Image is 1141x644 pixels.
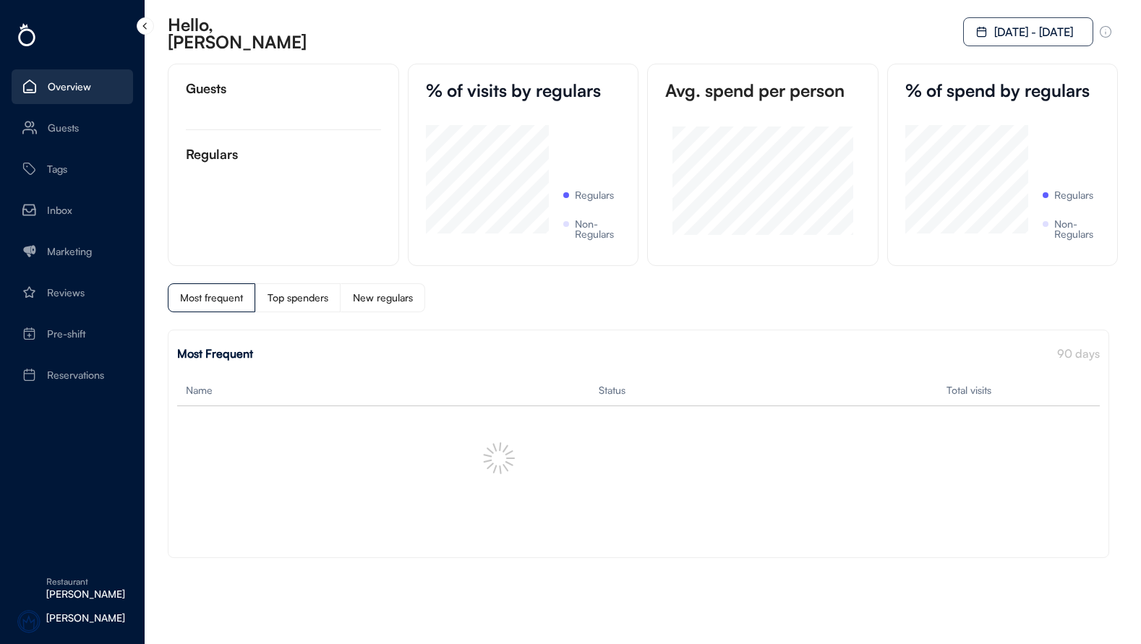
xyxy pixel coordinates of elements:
div: Reviews [47,288,85,298]
div: Guests [48,123,79,133]
img: Tag%20%281%29.svg [22,162,36,176]
font: 90 days [1057,346,1100,361]
div: Name [186,385,403,395]
div: New regulars [353,293,413,303]
img: Icon%20%281%29.svg [22,121,37,134]
div: % of spend by regulars [905,82,1103,99]
div: Total visits [946,385,991,395]
div: Top spenders [268,293,328,303]
img: yH5BAEAAAAALAAAAAABAAEAAAIBRAA7 [17,577,40,600]
img: star-01.svg [22,285,36,299]
img: info-circle.svg [1099,25,1112,38]
div: Regulars [186,147,238,160]
div: Tags [47,164,67,174]
img: Group%201456.svg [12,23,42,46]
img: Icon.svg [22,80,37,93]
div: Guests [186,82,267,95]
div: Regulars [1054,190,1093,200]
div: Non-Regulars [575,219,635,239]
strong: Most Frequent [177,346,253,361]
div: Most frequent [180,293,243,303]
div: Inbox [47,205,72,215]
div: Restaurant [46,578,133,586]
div: Non-Regulars [1054,219,1114,239]
img: calendar-plus-01%20%281%29.svg [22,327,36,340]
div: Avg. spend per person [665,82,860,99]
img: Vector%20%2813%29.svg [22,203,36,217]
div: [DATE] - [DATE] [994,26,1080,38]
div: Overview [48,82,91,92]
img: Icon%20%284%29.svg [976,26,987,38]
div: Reservations [47,370,104,380]
img: Icon%20%2818%29.svg [22,368,36,382]
div: Marketing [47,246,92,257]
div: Status [599,385,758,395]
div: Pre-shift [47,329,86,339]
div: % of visits by regulars [426,82,624,99]
img: loyalistlogo.svg [17,610,40,633]
div: [PERSON_NAME] [46,589,133,599]
img: Group%201487.svg [22,244,36,258]
div: Regulars [575,190,614,200]
div: [PERSON_NAME] [46,613,133,623]
div: Hello, [PERSON_NAME] [168,16,349,51]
